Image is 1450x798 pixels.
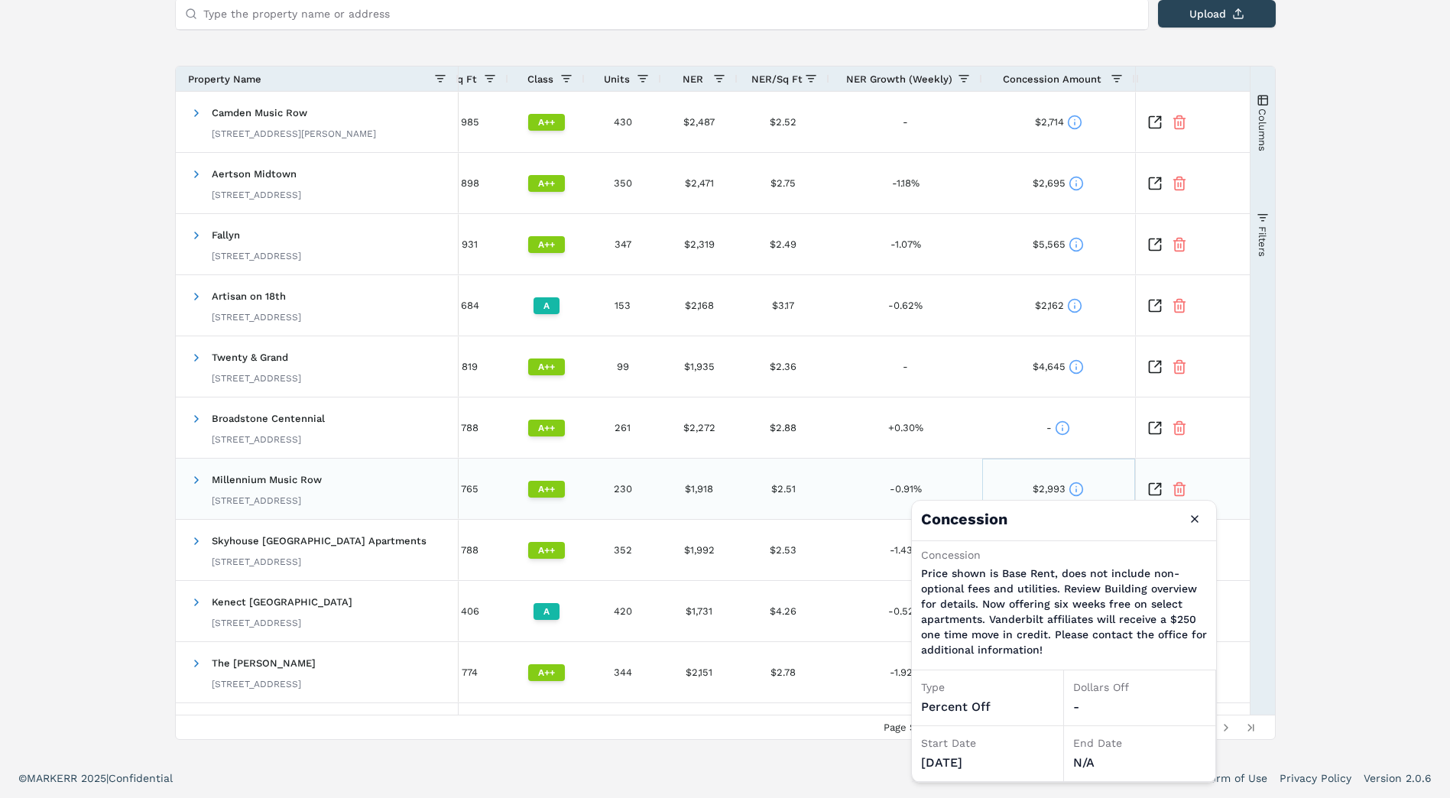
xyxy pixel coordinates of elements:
[751,73,803,85] span: NER/Sq Ft
[1172,359,1187,375] button: Remove Property From Portfolio
[432,275,508,336] div: 684
[738,153,829,213] div: $2.75
[528,664,565,681] div: A++
[1147,115,1163,130] a: Inspect Comparable
[432,642,508,702] div: 774
[212,189,301,201] div: [STREET_ADDRESS]
[661,275,738,336] div: $2,168
[432,520,508,580] div: 788
[738,336,829,397] div: $2.36
[661,642,738,702] div: $2,151
[451,73,477,85] span: Sq Ft
[109,772,173,784] span: Confidential
[585,275,661,336] div: 153
[661,336,738,397] div: $1,935
[212,617,352,629] div: [STREET_ADDRESS]
[604,73,630,85] span: Units
[1147,359,1163,375] a: Inspect Comparable
[829,397,982,458] div: +0.30%
[829,92,982,152] div: -
[1046,413,1070,443] div: -
[1073,735,1206,751] div: End Date
[738,397,829,458] div: $2.88
[528,420,565,436] div: A++
[527,73,553,85] span: Class
[661,459,738,519] div: $1,918
[1073,754,1206,772] div: N/A
[829,214,982,274] div: -1.07%
[661,214,738,274] div: $2,319
[921,698,1054,716] div: percent off
[212,107,307,118] span: Camden Music Row
[1257,108,1268,151] span: Columns
[829,459,982,519] div: -0.91%
[212,128,376,140] div: [STREET_ADDRESS][PERSON_NAME]
[829,275,982,336] div: -0.62%
[661,153,738,213] div: $2,471
[1033,229,1084,259] div: $5,565
[212,311,301,323] div: [STREET_ADDRESS]
[738,214,829,274] div: $2.49
[1147,237,1163,252] a: Inspect Comparable
[585,336,661,397] div: 99
[81,772,109,784] span: 2025 |
[432,214,508,274] div: 931
[921,547,1207,563] div: Concession
[212,168,297,180] span: Aertson Midtown
[212,678,316,690] div: [STREET_ADDRESS]
[212,474,322,485] span: Millennium Music Row
[585,214,661,274] div: 347
[1280,770,1351,786] a: Privacy Policy
[1147,420,1163,436] a: Inspect Comparable
[585,581,661,641] div: 420
[585,459,661,519] div: 230
[528,114,565,131] div: A++
[738,520,829,580] div: $2.53
[1172,420,1187,436] button: Remove Property From Portfolio
[432,397,508,458] div: 788
[528,358,565,375] div: A++
[1172,482,1187,497] button: Remove Property From Portfolio
[921,680,1054,695] div: Type
[18,772,27,784] span: ©
[534,603,560,620] div: A
[884,722,933,733] div: Page Size:
[585,397,661,458] div: 261
[912,501,1216,540] h4: Concession
[829,520,982,580] div: -1.43%
[683,73,703,85] span: NER
[212,229,240,241] span: Fallyn
[661,92,738,152] div: $2,487
[1147,176,1163,191] a: Inspect Comparable
[212,556,427,568] div: [STREET_ADDRESS]
[1172,115,1187,130] button: Remove Property From Portfolio
[528,175,565,192] div: A++
[1172,176,1187,191] button: Remove Property From Portfolio
[829,153,982,213] div: -1.18%
[585,520,661,580] div: 352
[829,581,982,641] div: -0.52%
[585,642,661,702] div: 344
[1035,290,1082,320] div: $2,162
[1035,107,1082,137] div: $2,714
[528,236,565,253] div: A++
[585,92,661,152] div: 430
[661,581,738,641] div: $1,731
[1033,168,1084,198] div: $2,695
[432,459,508,519] div: 765
[528,481,565,498] div: A++
[212,352,288,363] span: Twenty & Grand
[212,250,301,262] div: [STREET_ADDRESS]
[432,581,508,641] div: 406
[1364,770,1432,786] a: Version 2.0.6
[661,520,738,580] div: $1,992
[1003,73,1101,85] span: Concession Amount
[432,336,508,397] div: 819
[212,372,301,384] div: [STREET_ADDRESS]
[585,153,661,213] div: 350
[829,642,982,702] div: -1.92%
[212,433,325,446] div: [STREET_ADDRESS]
[1147,298,1163,313] a: Inspect Comparable
[921,754,1054,772] div: [DATE]
[1033,474,1084,504] div: $2,993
